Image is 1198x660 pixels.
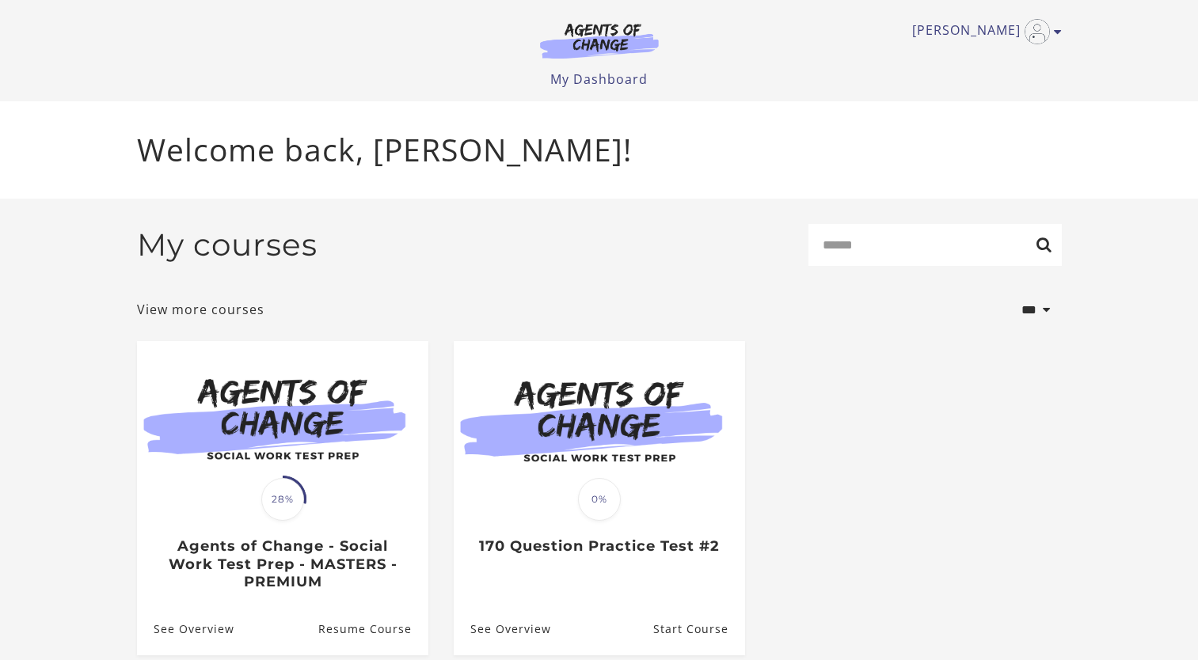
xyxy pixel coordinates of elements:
span: 28% [261,478,304,521]
h3: Agents of Change - Social Work Test Prep - MASTERS - PREMIUM [154,537,411,591]
a: Agents of Change - Social Work Test Prep - MASTERS - PREMIUM: See Overview [137,603,234,654]
a: My Dashboard [550,70,648,88]
p: Welcome back, [PERSON_NAME]! [137,127,1062,173]
h3: 170 Question Practice Test #2 [470,537,728,556]
h2: My courses [137,226,318,264]
a: 170 Question Practice Test #2: See Overview [454,603,551,654]
img: Agents of Change Logo [523,22,675,59]
a: Toggle menu [912,19,1054,44]
a: 170 Question Practice Test #2: Resume Course [652,603,744,654]
span: 0% [578,478,621,521]
a: View more courses [137,300,264,319]
a: Agents of Change - Social Work Test Prep - MASTERS - PREMIUM: Resume Course [318,603,428,654]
